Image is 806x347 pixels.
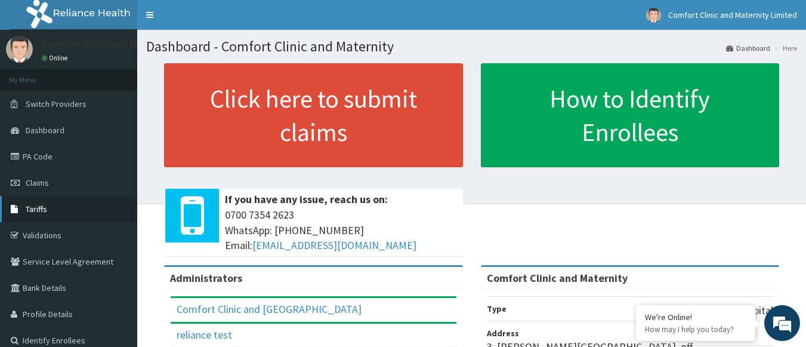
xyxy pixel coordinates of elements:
[481,63,780,167] a: How to Identify Enrollees
[146,39,797,54] h1: Dashboard - Comfort Clinic and Maternity
[726,43,770,53] a: Dashboard
[645,312,746,323] div: We're Online!
[26,99,87,109] span: Switch Providers
[42,54,70,62] a: Online
[252,238,416,252] a: [EMAIL_ADDRESS][DOMAIN_NAME]
[164,63,463,167] a: Click here to submit claims
[177,328,232,342] a: reliance test
[225,207,457,253] span: 0700 7354 2623 WhatsApp: [PHONE_NUMBER] Email:
[736,303,773,318] p: Hospital
[771,43,797,53] li: Here
[668,10,797,20] span: Comfort Clinic and Maternity Limited
[487,303,507,314] b: Type
[646,8,661,23] img: User Image
[6,36,33,63] img: User Image
[42,39,213,50] p: Comfort Clinic and Maternity Limited
[26,204,47,214] span: Tariffs
[177,302,362,316] a: Comfort Clinic and [GEOGRAPHIC_DATA]
[487,328,519,339] b: Address
[26,125,64,136] span: Dashboard
[645,324,746,334] p: How may I help you today?
[487,271,628,285] strong: Comfort Clinic and Maternity
[26,177,49,188] span: Claims
[170,271,242,285] b: Administrators
[225,192,388,206] b: If you have any issue, reach us on:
